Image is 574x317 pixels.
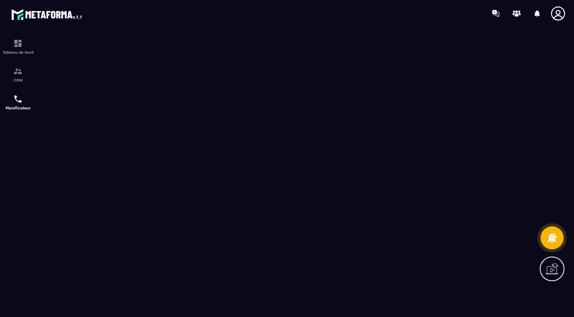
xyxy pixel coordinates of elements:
[11,7,83,21] img: logo
[2,60,34,88] a: formationformationCRM
[2,50,34,54] p: Tableau de bord
[2,106,34,110] p: Planificateur
[2,33,34,60] a: formationformationTableau de bord
[13,94,23,104] img: scheduler
[2,78,34,82] p: CRM
[13,66,23,76] img: formation
[13,39,23,48] img: formation
[2,88,34,116] a: schedulerschedulerPlanificateur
